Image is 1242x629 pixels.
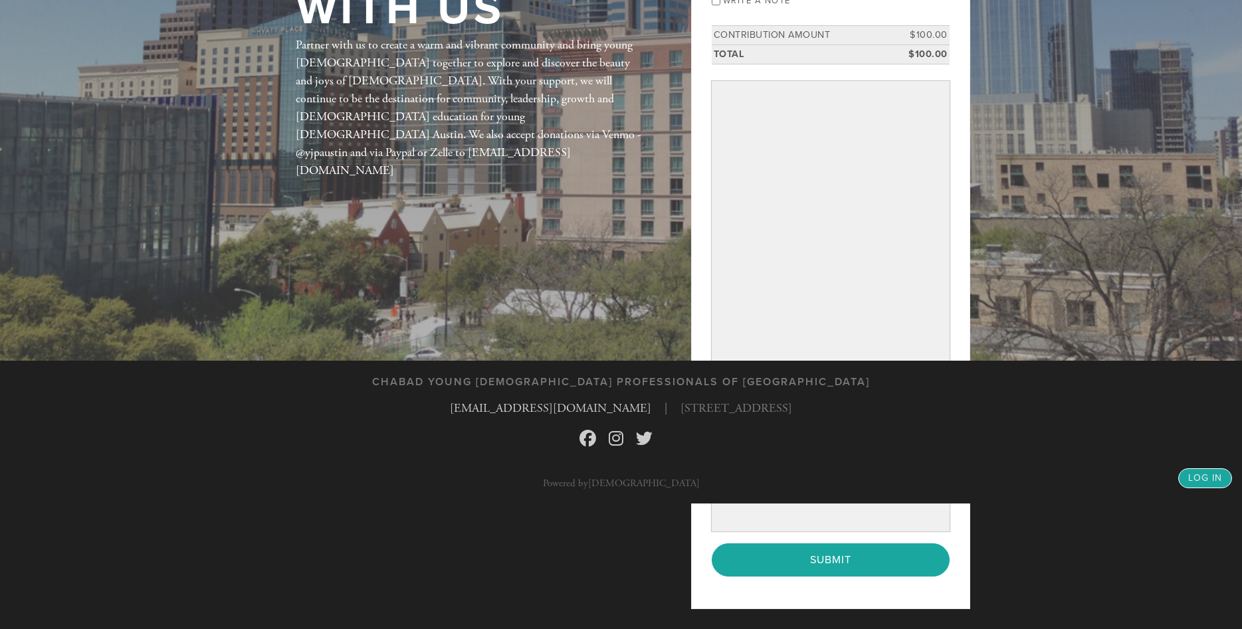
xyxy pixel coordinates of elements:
p: Powered by [543,478,700,488]
td: Contribution Amount [712,26,890,45]
a: [EMAIL_ADDRESS][DOMAIN_NAME] [450,401,651,416]
span: [STREET_ADDRESS] [680,399,792,417]
a: [DEMOGRAPHIC_DATA] [588,477,700,490]
h3: Chabad Young [DEMOGRAPHIC_DATA] Professionals of [GEOGRAPHIC_DATA] [372,376,870,389]
td: Total [712,45,890,64]
a: log in [1178,468,1232,488]
input: Submit [712,543,950,577]
span: | [665,399,667,417]
td: $100.00 [890,45,950,64]
td: $100.00 [890,26,950,45]
div: Partner with us to create a warm and vibrant community and bring young [DEMOGRAPHIC_DATA] togethe... [296,36,648,179]
iframe: Secure payment input frame [714,84,947,529]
